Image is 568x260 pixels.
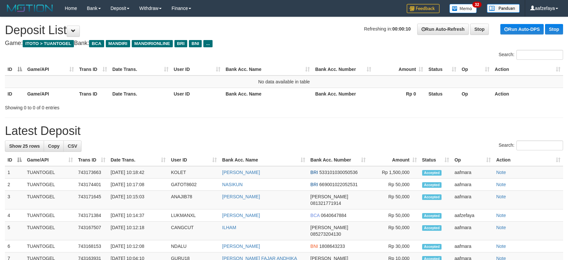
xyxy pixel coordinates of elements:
[189,40,202,47] span: BNI
[24,222,76,240] td: TUANTOGEL
[545,24,563,34] a: Stop
[24,179,76,191] td: TUANTOGEL
[496,213,506,218] a: Note
[422,170,442,176] span: Accepted
[24,191,76,209] td: TUANTOGEL
[459,88,492,100] th: Op
[223,63,313,76] th: Bank Acc. Name: activate to sort column ascending
[368,191,420,209] td: Rp 50,000
[310,225,348,230] span: [PERSON_NAME]
[452,209,493,222] td: aafzefaya
[76,166,108,179] td: 743173663
[392,26,411,32] strong: 00:00:10
[499,141,563,150] label: Search:
[368,209,420,222] td: Rp 50,000
[487,4,520,13] img: panduan.png
[48,143,59,149] span: Copy
[516,141,563,150] input: Search:
[24,209,76,222] td: TUANTOGEL
[496,182,506,187] a: Note
[222,170,260,175] a: [PERSON_NAME]
[106,40,130,47] span: MANDIRI
[319,244,345,249] span: Copy 1808643233 to clipboard
[422,182,442,188] span: Accepted
[222,225,236,230] a: ILHAM
[319,182,358,187] span: Copy 669001022052531 to clipboard
[168,191,219,209] td: ANAJIB78
[492,63,563,76] th: Action: activate to sort column ascending
[496,170,506,175] a: Note
[452,154,493,166] th: Op: activate to sort column ascending
[500,24,544,34] a: Run Auto-DPS
[222,213,260,218] a: [PERSON_NAME]
[5,76,563,88] td: No data available in table
[417,24,469,35] a: Run Auto-Refresh
[312,63,374,76] th: Bank Acc. Number: activate to sort column ascending
[368,166,420,179] td: Rp 1,500,000
[368,222,420,240] td: Rp 50,000
[9,143,40,149] span: Show 25 rows
[171,88,223,100] th: User ID
[422,244,442,249] span: Accepted
[422,194,442,200] span: Accepted
[5,24,563,37] h1: Deposit List
[171,63,223,76] th: User ID: activate to sort column ascending
[222,244,260,249] a: [PERSON_NAME]
[310,244,318,249] span: BNI
[44,141,64,152] a: Copy
[168,179,219,191] td: GATOT8602
[108,166,169,179] td: [DATE] 10:18:42
[368,154,420,166] th: Amount: activate to sort column ascending
[459,63,492,76] th: Op: activate to sort column ascending
[420,154,452,166] th: Status: activate to sort column ascending
[5,154,24,166] th: ID: activate to sort column descending
[108,191,169,209] td: [DATE] 10:15:03
[76,179,108,191] td: 743174401
[312,88,374,100] th: Bank Acc. Number
[374,88,426,100] th: Rp 0
[174,40,187,47] span: BRI
[63,141,81,152] a: CSV
[470,24,489,35] a: Stop
[407,4,440,13] img: Feedback.jpg
[5,240,24,252] td: 6
[321,213,347,218] span: Copy 0640647884 to clipboard
[5,209,24,222] td: 4
[426,88,459,100] th: Status
[76,191,108,209] td: 743171645
[110,63,171,76] th: Date Trans.: activate to sort column ascending
[168,240,219,252] td: NDALU
[24,166,76,179] td: TUANTOGEL
[452,191,493,209] td: aafmara
[108,154,169,166] th: Date Trans.: activate to sort column ascending
[76,209,108,222] td: 743171384
[223,88,313,100] th: Bank Acc. Name
[76,240,108,252] td: 743168153
[422,225,442,231] span: Accepted
[89,40,104,47] span: BCA
[472,2,481,8] span: 32
[77,63,110,76] th: Trans ID: activate to sort column ascending
[25,63,77,76] th: Game/API: activate to sort column ascending
[310,213,320,218] span: BCA
[24,154,76,166] th: Game/API: activate to sort column ascending
[449,4,477,13] img: Button%20Memo.svg
[308,154,368,166] th: Bank Acc. Number: activate to sort column ascending
[108,209,169,222] td: [DATE] 10:14:37
[516,50,563,60] input: Search:
[132,40,173,47] span: MANDIRIONLINE
[310,201,341,206] span: Copy 081321771914 to clipboard
[219,154,308,166] th: Bank Acc. Name: activate to sort column ascending
[222,194,260,199] a: [PERSON_NAME]
[68,143,77,149] span: CSV
[496,225,506,230] a: Note
[24,240,76,252] td: TUANTOGEL
[5,222,24,240] td: 5
[5,88,25,100] th: ID
[25,88,77,100] th: Game/API
[368,240,420,252] td: Rp 30,000
[374,63,426,76] th: Amount: activate to sort column ascending
[76,222,108,240] td: 743167507
[222,182,242,187] a: NASIKUN
[5,63,25,76] th: ID: activate to sort column descending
